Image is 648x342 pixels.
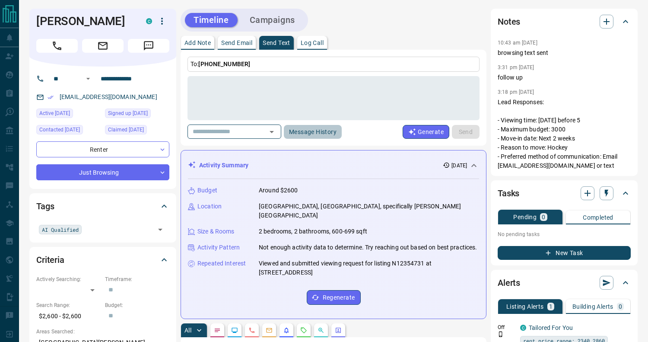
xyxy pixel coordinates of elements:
[259,186,298,195] p: Around $2600
[39,125,80,134] span: Contacted [DATE]
[318,327,324,334] svg: Opportunities
[184,40,211,46] p: Add Note
[221,40,252,46] p: Send Email
[197,243,240,252] p: Activity Pattern
[48,94,54,100] svg: Email Verified
[197,259,246,268] p: Repeated Interest
[451,162,467,169] p: [DATE]
[498,276,520,290] h2: Alerts
[128,39,169,53] span: Message
[36,39,78,53] span: Call
[498,11,631,32] div: Notes
[36,301,101,309] p: Search Range:
[36,199,54,213] h2: Tags
[42,225,79,234] span: AI Qualified
[283,327,290,334] svg: Listing Alerts
[498,246,631,260] button: New Task
[529,324,573,331] a: Tailored For You
[188,157,479,173] div: Activity Summary[DATE]
[231,327,238,334] svg: Lead Browsing Activity
[259,202,479,220] p: [GEOGRAPHIC_DATA], [GEOGRAPHIC_DATA], specifically [PERSON_NAME][GEOGRAPHIC_DATA]
[105,301,169,309] p: Budget:
[498,186,519,200] h2: Tasks
[520,325,526,331] div: condos.ca
[214,327,221,334] svg: Notes
[266,126,278,138] button: Open
[146,18,152,24] div: condos.ca
[105,275,169,283] p: Timeframe:
[498,89,534,95] p: 3:18 pm [DATE]
[36,141,169,157] div: Renter
[60,93,157,100] a: [EMAIL_ADDRESS][DOMAIN_NAME]
[197,202,222,211] p: Location
[36,164,169,180] div: Just Browsing
[154,224,166,236] button: Open
[105,109,169,121] div: Thu Oct 09 2025
[335,327,342,334] svg: Agent Actions
[36,109,101,121] div: Thu Oct 09 2025
[36,125,101,137] div: Fri Oct 10 2025
[36,14,133,28] h1: [PERSON_NAME]
[301,40,324,46] p: Log Call
[36,328,169,336] p: Areas Searched:
[82,39,124,53] span: Email
[187,57,480,72] p: To:
[498,48,631,58] p: browsing text sent
[300,327,307,334] svg: Requests
[108,125,144,134] span: Claimed [DATE]
[498,228,631,241] p: No pending tasks
[198,61,250,67] span: [PHONE_NUMBER]
[307,290,361,305] button: Regenerate
[284,125,342,139] button: Message History
[513,214,537,220] p: Pending
[108,109,148,118] span: Signed up [DATE]
[498,64,534,70] p: 3:31 pm [DATE]
[498,331,504,337] svg: Push Notification Only
[36,275,101,283] p: Actively Searching:
[259,259,479,277] p: Viewed and submitted viewing request for listing N12354731 at [STREET_ADDRESS]
[197,227,235,236] p: Size & Rooms
[259,243,477,252] p: Not enough activity data to determine. Try reaching out based on best practices.
[36,309,101,323] p: $2,600 - $2,600
[185,13,238,27] button: Timeline
[498,323,515,331] p: Off
[572,304,613,310] p: Building Alerts
[619,304,622,310] p: 0
[498,40,537,46] p: 10:43 am [DATE]
[36,249,169,270] div: Criteria
[199,161,248,170] p: Activity Summary
[83,74,93,84] button: Open
[197,186,217,195] p: Budget
[266,327,273,334] svg: Emails
[583,214,613,221] p: Completed
[259,227,367,236] p: 2 bedrooms, 2 bathrooms, 600-699 sqft
[498,15,520,29] h2: Notes
[549,304,553,310] p: 1
[498,272,631,293] div: Alerts
[542,214,545,220] p: 0
[105,125,169,137] div: Thu Oct 09 2025
[36,253,64,267] h2: Criteria
[39,109,70,118] span: Active [DATE]
[506,304,544,310] p: Listing Alerts
[241,13,304,27] button: Campaigns
[184,327,191,333] p: All
[498,183,631,204] div: Tasks
[248,327,255,334] svg: Calls
[263,40,290,46] p: Send Text
[36,196,169,217] div: Tags
[498,73,631,82] p: follow up
[498,98,631,170] p: Lead Responses: - Viewing time: [DATE] before 5 - Maximum budget: 3000 - Move-in date: Next 2 wee...
[403,125,449,139] button: Generate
